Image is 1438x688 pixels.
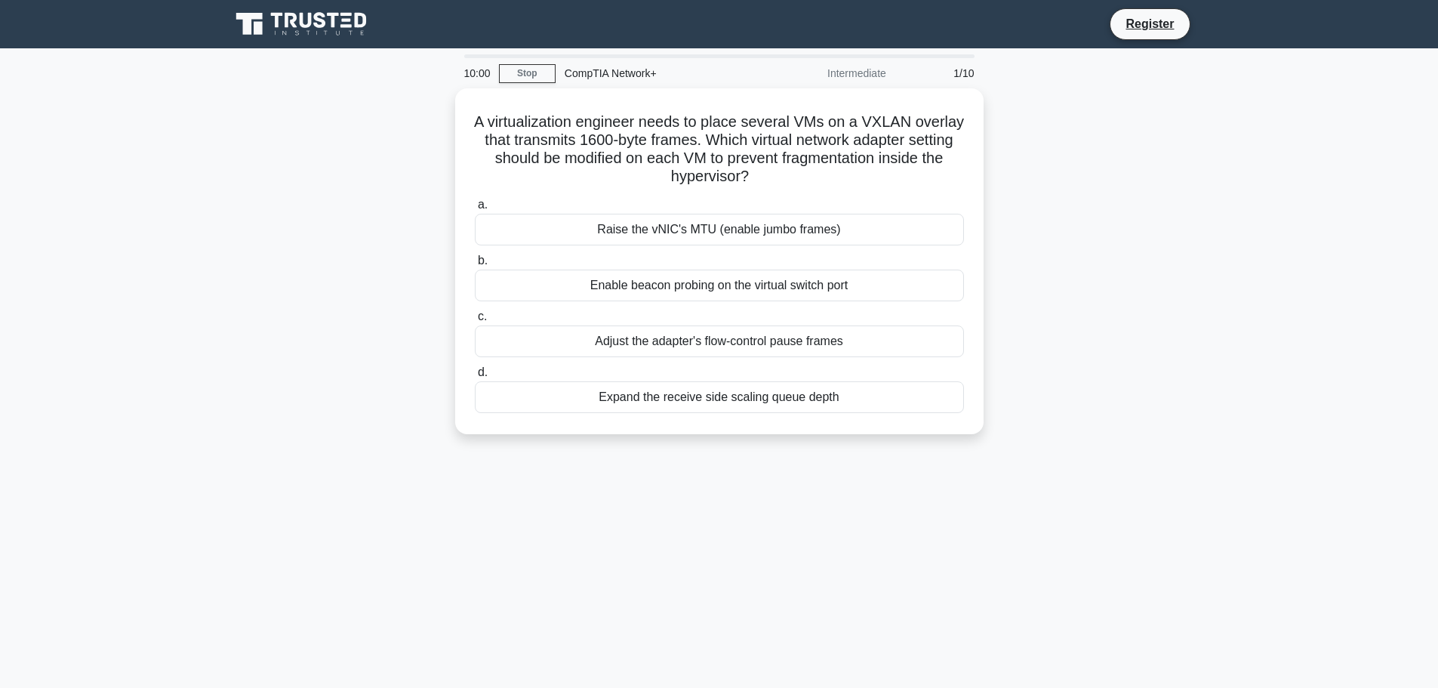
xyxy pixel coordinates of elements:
[478,310,487,322] span: c.
[478,198,488,211] span: a.
[478,254,488,267] span: b.
[473,113,965,187] h5: A virtualization engineer needs to place several VMs on a VXLAN overlay that transmits 1600-byte ...
[478,366,488,378] span: d.
[475,381,964,413] div: Expand the receive side scaling queue depth
[455,58,499,88] div: 10:00
[556,58,763,88] div: CompTIA Network+
[499,64,556,83] a: Stop
[763,58,895,88] div: Intermediate
[475,214,964,245] div: Raise the vNIC's MTU (enable jumbo frames)
[475,325,964,357] div: Adjust the adapter's flow-control pause frames
[475,270,964,301] div: Enable beacon probing on the virtual switch port
[895,58,984,88] div: 1/10
[1116,14,1183,33] a: Register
